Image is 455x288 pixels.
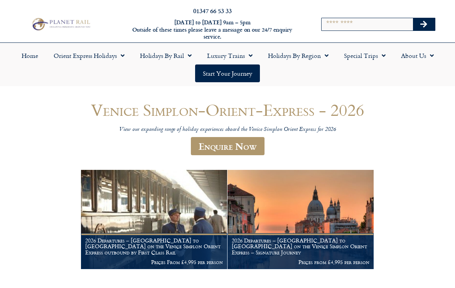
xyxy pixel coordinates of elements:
[195,64,260,82] a: Start your Journey
[123,19,302,41] h6: [DATE] to [DATE] 9am – 5pm Outside of these times please leave a message on our 24/7 enquiry serv...
[30,17,91,32] img: Planet Rail Train Holidays Logo
[228,170,374,269] img: Orient Express Special Venice compressed
[42,126,413,134] p: View our expanding range of holiday experiences aboard the Venice Simplon Orient Express for 2026
[46,47,132,64] a: Orient Express Holidays
[199,47,260,64] a: Luxury Trains
[336,47,393,64] a: Special Trips
[14,47,46,64] a: Home
[132,47,199,64] a: Holidays by Rail
[191,137,265,155] a: Enquire Now
[232,259,369,265] p: Prices from £4,995 per person
[85,237,223,256] h1: 2026 Departures – [GEOGRAPHIC_DATA] to [GEOGRAPHIC_DATA] on the Venice Simplon Orient Express out...
[85,259,223,265] p: Prices From £4,995 per person
[413,18,435,30] button: Search
[260,47,336,64] a: Holidays by Region
[193,6,232,15] a: 01347 66 53 33
[4,47,451,82] nav: Menu
[81,170,228,270] a: 2026 Departures – [GEOGRAPHIC_DATA] to [GEOGRAPHIC_DATA] on the Venice Simplon Orient Express out...
[232,237,369,256] h1: 2026 Departures – [GEOGRAPHIC_DATA] to [GEOGRAPHIC_DATA] on the Venice Simplon Orient Express – S...
[228,170,374,270] a: 2026 Departures – [GEOGRAPHIC_DATA] to [GEOGRAPHIC_DATA] on the Venice Simplon Orient Express – S...
[42,101,413,119] h1: Venice Simplon-Orient-Express - 2026
[393,47,442,64] a: About Us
